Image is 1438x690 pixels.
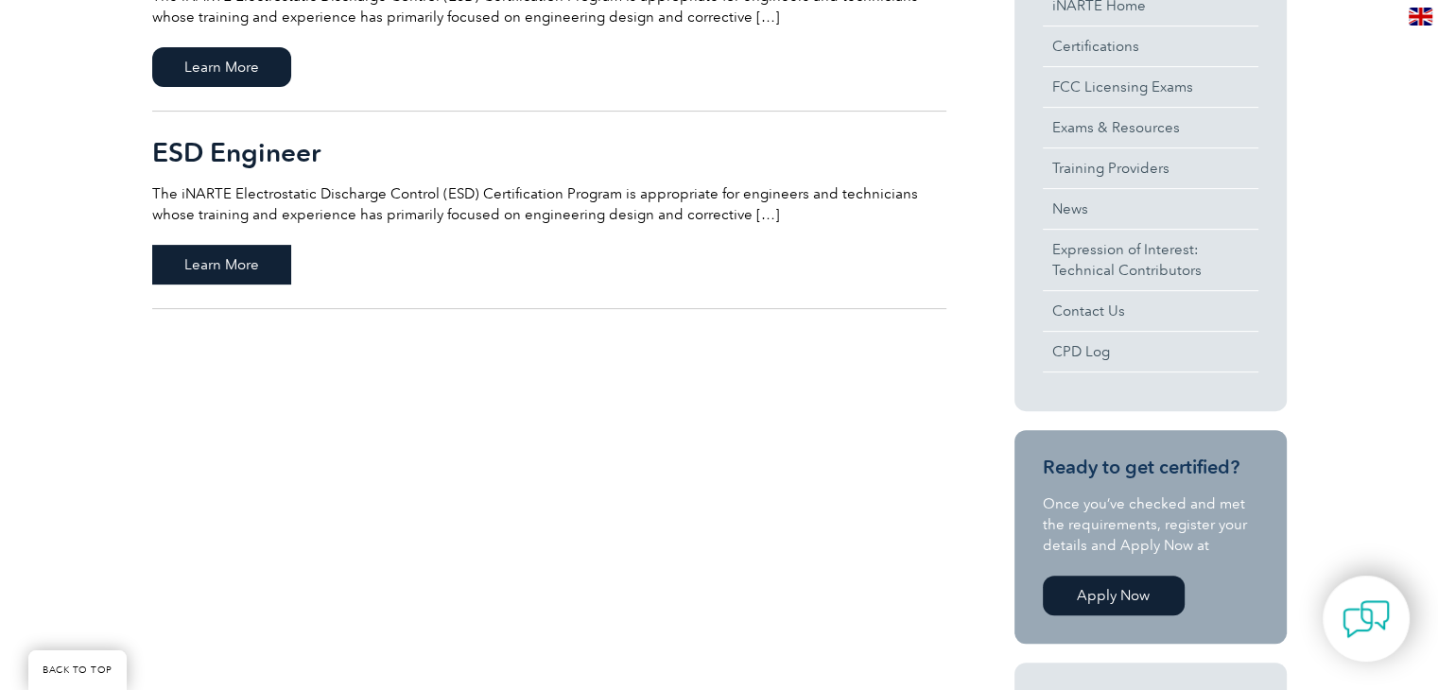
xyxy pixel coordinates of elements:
span: Learn More [152,47,291,87]
a: Exams & Resources [1043,108,1258,147]
a: BACK TO TOP [28,650,127,690]
a: ESD Engineer The iNARTE Electrostatic Discharge Control (ESD) Certification Program is appropriat... [152,112,946,309]
p: Once you’ve checked and met the requirements, register your details and Apply Now at [1043,493,1258,556]
span: Learn More [152,245,291,285]
h2: ESD Engineer [152,137,946,167]
a: Apply Now [1043,576,1185,615]
a: News [1043,189,1258,229]
a: Training Providers [1043,148,1258,188]
img: en [1409,8,1432,26]
a: Certifications [1043,26,1258,66]
h3: Ready to get certified? [1043,456,1258,479]
a: Expression of Interest:Technical Contributors [1043,230,1258,290]
a: Contact Us [1043,291,1258,331]
a: FCC Licensing Exams [1043,67,1258,107]
a: CPD Log [1043,332,1258,371]
p: The iNARTE Electrostatic Discharge Control (ESD) Certification Program is appropriate for enginee... [152,183,946,225]
img: contact-chat.png [1343,595,1390,643]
